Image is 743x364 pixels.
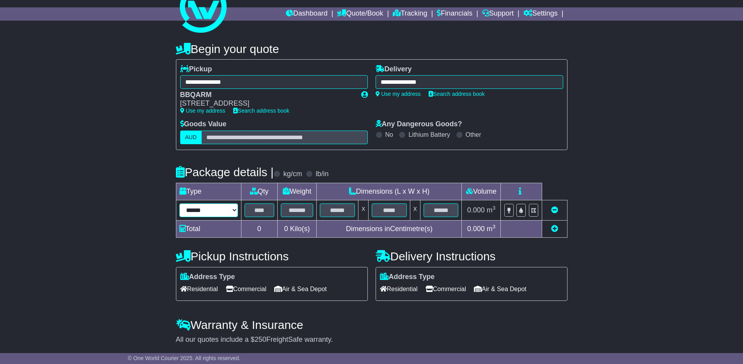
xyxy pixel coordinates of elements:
[317,183,462,200] td: Dimensions (L x W x H)
[176,336,567,344] div: All our quotes include a $ FreightSafe warranty.
[180,108,225,114] a: Use my address
[274,283,327,295] span: Air & Sea Depot
[493,224,496,230] sup: 3
[176,166,274,178] h4: Package details |
[277,220,317,237] td: Kilo(s)
[380,273,435,281] label: Address Type
[176,220,241,237] td: Total
[426,283,466,295] span: Commercial
[180,91,353,99] div: BBQARM
[358,200,369,220] td: x
[255,336,266,343] span: 250
[176,183,241,200] td: Type
[487,225,496,233] span: m
[385,131,393,138] label: No
[487,206,496,214] span: m
[180,99,353,108] div: [STREET_ADDRESS]
[523,7,558,21] a: Settings
[241,183,277,200] td: Qty
[226,283,266,295] span: Commercial
[176,318,567,331] h4: Warranty & Insurance
[284,225,288,233] span: 0
[493,205,496,211] sup: 3
[176,42,567,55] h4: Begin your quote
[462,183,501,200] td: Volume
[551,206,558,214] a: Remove this item
[437,7,472,21] a: Financials
[316,170,328,178] label: lb/in
[176,250,368,263] h4: Pickup Instructions
[286,7,328,21] a: Dashboard
[376,65,412,74] label: Delivery
[380,283,418,295] span: Residential
[429,91,485,97] a: Search address book
[410,200,420,220] td: x
[376,120,462,129] label: Any Dangerous Goods?
[128,355,241,361] span: © One World Courier 2025. All rights reserved.
[408,131,450,138] label: Lithium Battery
[467,225,485,233] span: 0.000
[376,250,567,263] h4: Delivery Instructions
[180,120,227,129] label: Goods Value
[317,220,462,237] td: Dimensions in Centimetre(s)
[180,273,235,281] label: Address Type
[233,108,289,114] a: Search address book
[283,170,302,178] label: kg/cm
[474,283,527,295] span: Air & Sea Depot
[551,225,558,233] a: Add new item
[482,7,514,21] a: Support
[180,131,202,144] label: AUD
[376,91,421,97] a: Use my address
[466,131,481,138] label: Other
[467,206,485,214] span: 0.000
[277,183,317,200] td: Weight
[180,283,218,295] span: Residential
[393,7,427,21] a: Tracking
[241,220,277,237] td: 0
[180,65,212,74] label: Pickup
[337,7,383,21] a: Quote/Book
